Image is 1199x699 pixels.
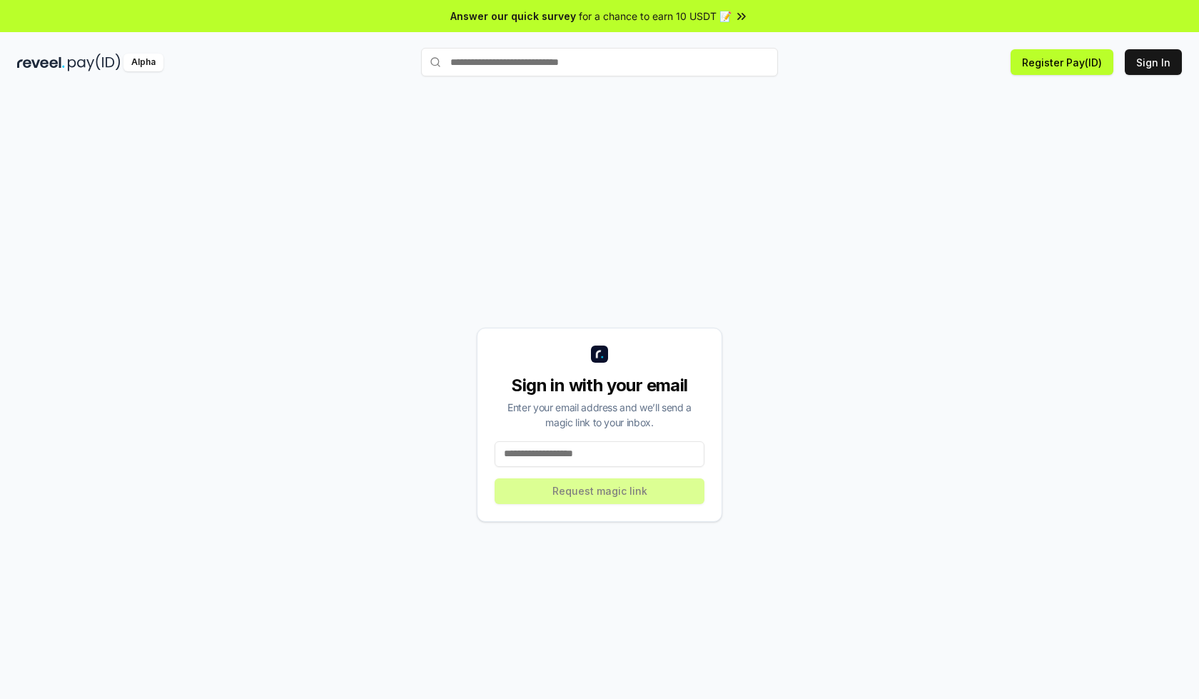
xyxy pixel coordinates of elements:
div: Sign in with your email [495,374,704,397]
img: reveel_dark [17,54,65,71]
button: Register Pay(ID) [1011,49,1113,75]
div: Alpha [123,54,163,71]
img: logo_small [591,346,608,363]
div: Enter your email address and we’ll send a magic link to your inbox. [495,400,704,430]
span: Answer our quick survey [450,9,576,24]
span: for a chance to earn 10 USDT 📝 [579,9,732,24]
img: pay_id [68,54,121,71]
button: Sign In [1125,49,1182,75]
